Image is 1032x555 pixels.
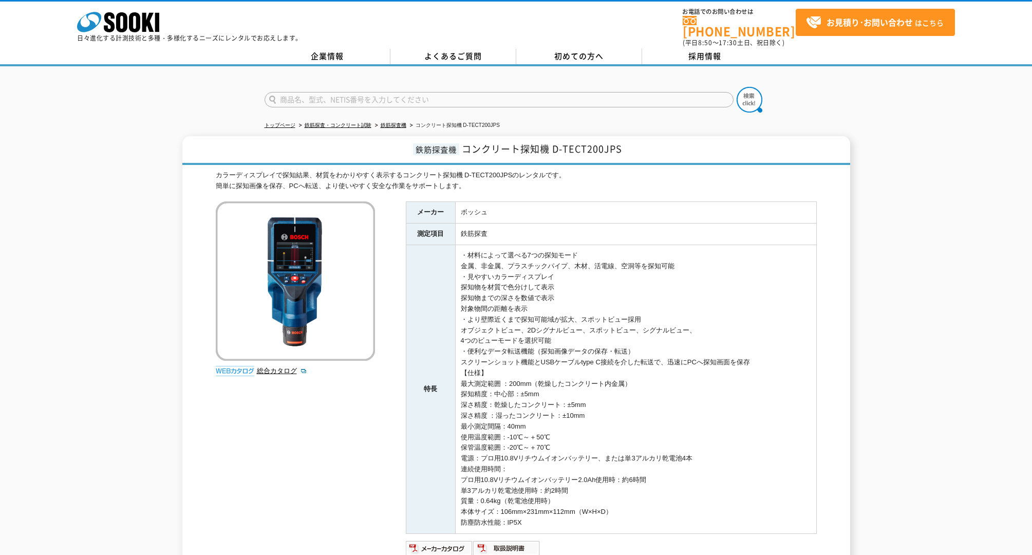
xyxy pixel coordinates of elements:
a: 鉄筋探査機 [381,122,406,128]
div: カラーディスプレイで探知結果、材質をわかりやすく表示するコンクリート探知機 D-TECT200JPSのレンタルです。 簡単に探知画像を保存、PCへ転送、より使いやすく安全な作業をサポートします。 [216,170,817,192]
p: 日々進化する計測技術と多種・多様化するニーズにレンタルでお応えします。 [77,35,302,41]
strong: お見積り･お問い合わせ [827,16,913,28]
li: コンクリート探知機 D-TECT200JPS [408,120,500,131]
span: はこちら [806,15,944,30]
span: 17:30 [719,38,737,47]
span: (平日 ～ 土日、祝日除く) [683,38,784,47]
a: よくあるご質問 [390,49,516,64]
a: お見積り･お問い合わせはこちら [796,9,955,36]
a: 採用情報 [642,49,768,64]
img: コンクリート探知機 D-TECT200JPS [216,201,375,361]
th: メーカー [406,202,455,224]
a: 鉄筋探査・コンクリート試験 [305,122,371,128]
a: 初めての方へ [516,49,642,64]
img: btn_search.png [737,87,762,113]
span: お電話でのお問い合わせは [683,9,796,15]
a: 総合カタログ [257,367,307,375]
a: 企業情報 [265,49,390,64]
a: メーカーカタログ [406,547,473,554]
td: ・材料によって選べる7つの探知モード 金属、非金属、プラスチックパイプ、木材、活電線、空洞等を探知可能 ・見やすいカラーディスプレイ 探知物を材質で色分けして表示 探知物までの深さを数値で表示 ... [455,245,816,534]
a: [PHONE_NUMBER] [683,16,796,37]
img: webカタログ [216,366,254,376]
span: コンクリート探知機 D-TECT200JPS [462,142,622,156]
input: 商品名、型式、NETIS番号を入力してください [265,92,734,107]
td: 鉄筋探査 [455,224,816,245]
span: 初めての方へ [554,50,604,62]
th: 測定項目 [406,224,455,245]
td: ボッシュ [455,202,816,224]
th: 特長 [406,245,455,534]
span: 鉄筋探査機 [413,143,459,155]
span: 8:50 [698,38,712,47]
a: トップページ [265,122,295,128]
a: 取扱説明書 [473,547,540,554]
